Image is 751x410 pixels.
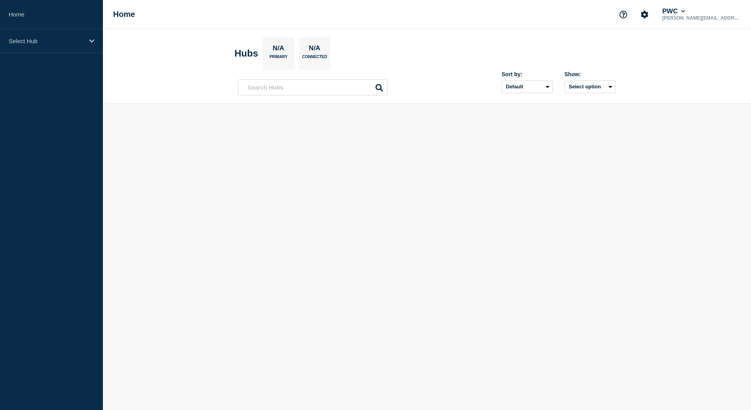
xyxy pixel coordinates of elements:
[661,15,742,21] p: [PERSON_NAME][EMAIL_ADDRESS][PERSON_NAME][DOMAIN_NAME]
[564,71,615,77] div: Show:
[502,71,553,77] div: Sort by:
[113,10,135,19] h1: Home
[302,55,327,63] p: Connected
[615,6,632,23] button: Support
[502,81,553,93] select: Sort by
[234,48,258,59] h2: Hubs
[306,44,323,55] p: N/A
[9,38,84,44] p: Select Hub
[238,79,388,95] input: Search Hubs
[636,6,653,23] button: Account settings
[269,55,288,63] p: Primary
[661,7,687,15] button: PWC
[270,44,287,55] p: N/A
[564,81,615,93] button: Select option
